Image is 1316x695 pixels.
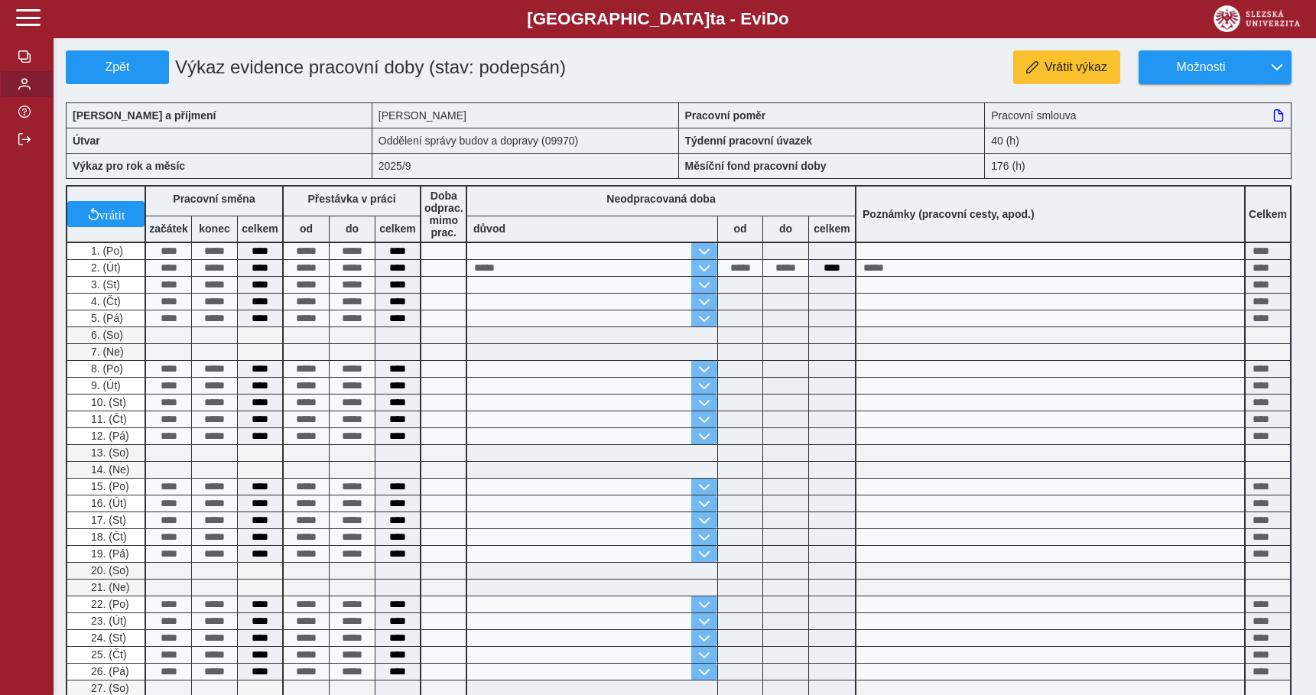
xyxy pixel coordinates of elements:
div: Oddělení správy budov a dopravy (09970) [372,128,679,153]
span: 1. (Po) [88,245,123,257]
span: Možnosti [1152,60,1250,74]
div: 2025/9 [372,153,679,179]
b: Pracovní směna [173,193,255,205]
span: 22. (Po) [88,598,129,610]
span: 15. (Po) [88,480,129,492]
b: Přestávka v práci [307,193,395,205]
span: 24. (St) [88,632,126,644]
span: 4. (Čt) [88,295,121,307]
span: Zpět [73,60,162,74]
b: Celkem [1249,208,1287,220]
span: 18. (Čt) [88,531,127,543]
span: D [766,9,778,28]
div: 40 (h) [985,128,1292,153]
b: Doba odprac. mimo prac. [424,190,463,239]
span: 6. (So) [88,329,123,341]
b: celkem [238,222,282,235]
button: Možnosti [1139,50,1262,84]
span: 12. (Pá) [88,430,129,442]
span: 2. (Út) [88,261,121,274]
span: 11. (Čt) [88,413,127,425]
span: o [778,9,789,28]
span: 19. (Pá) [88,547,129,560]
span: 3. (St) [88,278,120,291]
span: 17. (St) [88,514,126,526]
img: logo_web_su.png [1214,5,1300,32]
span: 13. (So) [88,447,129,459]
span: 23. (Út) [88,615,127,627]
span: 10. (St) [88,396,126,408]
b: Týdenní pracovní úvazek [685,135,813,147]
span: 27. (So) [88,682,129,694]
b: celkem [375,222,420,235]
b: Útvar [73,135,100,147]
div: 176 (h) [985,153,1292,179]
button: vrátit [67,201,145,227]
div: [PERSON_NAME] [372,102,679,128]
b: do [330,222,375,235]
b: celkem [809,222,855,235]
b: Měsíční fond pracovní doby [685,160,827,172]
b: Poznámky (pracovní cesty, apod.) [856,208,1041,220]
button: Zpět [66,50,169,84]
span: 16. (Út) [88,497,127,509]
h1: Výkaz evidence pracovní doby (stav: podepsán) [169,50,582,84]
b: Výkaz pro rok a měsíc [73,160,185,172]
b: [GEOGRAPHIC_DATA] a - Evi [46,9,1270,29]
b: konec [192,222,237,235]
b: do [763,222,808,235]
span: 14. (Ne) [88,463,130,476]
span: 7. (Ne) [88,346,124,358]
span: 25. (Čt) [88,648,127,661]
b: začátek [146,222,191,235]
b: od [284,222,329,235]
b: od [718,222,762,235]
b: [PERSON_NAME] a příjmení [73,109,216,122]
span: 5. (Pá) [88,312,123,324]
b: Neodpracovaná doba [606,193,715,205]
b: důvod [473,222,505,235]
span: 20. (So) [88,564,129,576]
b: Pracovní poměr [685,109,766,122]
span: Vrátit výkaz [1045,60,1107,74]
span: 9. (Út) [88,379,121,391]
span: t [710,9,715,28]
span: 26. (Pá) [88,665,129,677]
span: 21. (Ne) [88,581,130,593]
span: vrátit [99,208,125,220]
button: Vrátit výkaz [1013,50,1120,84]
div: Pracovní smlouva [985,102,1292,128]
span: 8. (Po) [88,362,123,375]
